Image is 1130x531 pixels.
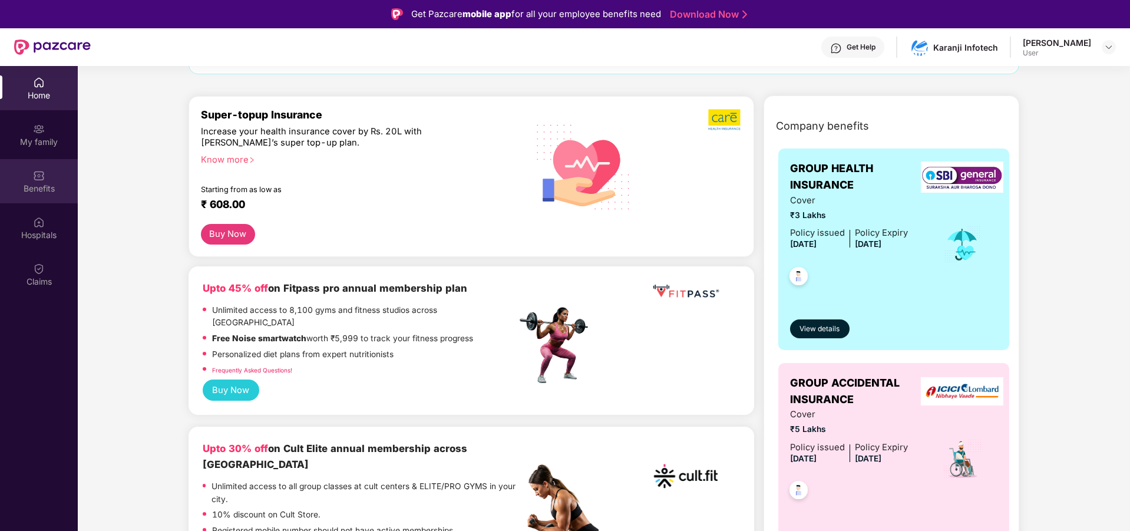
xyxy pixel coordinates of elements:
img: fpp.png [516,304,599,387]
span: [DATE] [790,454,817,463]
span: GROUP HEALTH INSURANCE [790,160,927,194]
div: Policy issued [790,441,845,454]
img: svg+xml;base64,PHN2ZyBpZD0iSG9tZSIgeG1sbnM9Imh0dHA6Ly93d3cudzMub3JnLzIwMDAvc3ZnIiB3aWR0aD0iMjAiIG... [33,77,45,88]
div: [PERSON_NAME] [1023,37,1091,48]
span: Cover [790,194,908,207]
img: svg+xml;base64,PHN2ZyBpZD0iRHJvcGRvd24tMzJ4MzIiIHhtbG5zPSJodHRwOi8vd3d3LnczLm9yZy8yMDAwL3N2ZyIgd2... [1104,42,1114,52]
img: icon [942,438,983,480]
span: ₹5 Lakhs [790,423,908,436]
div: Starting from as low as [201,185,467,193]
img: svg+xml;base64,PHN2ZyBpZD0iSG9zcGl0YWxzIiB4bWxucz0iaHR0cDovL3d3dy53My5vcmcvMjAwMC9zdmciIHdpZHRoPS... [33,216,45,228]
b: on Cult Elite annual membership across [GEOGRAPHIC_DATA] [203,443,467,470]
p: Personalized diet plans from expert nutritionists [212,348,394,361]
div: Policy issued [790,226,845,240]
b: Upto 45% off [203,282,268,294]
strong: Free Noise smartwatch [212,334,306,343]
img: svg+xml;base64,PHN2ZyBpZD0iSGVscC0zMngzMiIgeG1sbnM9Imh0dHA6Ly93d3cudzMub3JnLzIwMDAvc3ZnIiB3aWR0aD... [830,42,842,54]
span: Company benefits [776,118,869,134]
span: [DATE] [790,239,817,249]
div: Know more [201,154,510,163]
div: Karanji Infotech [933,42,998,53]
div: ₹ 608.00 [201,198,505,212]
div: Get Help [847,42,875,52]
div: Super-topup Insurance [201,108,517,121]
img: svg+xml;base64,PHN2ZyB4bWxucz0iaHR0cDovL3d3dy53My5vcmcvMjAwMC9zdmciIHdpZHRoPSI0OC45NDMiIGhlaWdodD... [784,477,813,506]
img: icon [943,225,982,264]
span: right [249,157,255,163]
img: svg+xml;base64,PHN2ZyBpZD0iQ2xhaW0iIHhtbG5zPSJodHRwOi8vd3d3LnczLm9yZy8yMDAwL3N2ZyIgd2lkdGg9IjIwIi... [33,263,45,275]
strong: mobile app [462,8,511,19]
span: [DATE] [855,239,881,249]
div: Policy Expiry [855,226,908,240]
img: svg+xml;base64,PHN2ZyB4bWxucz0iaHR0cDovL3d3dy53My5vcmcvMjAwMC9zdmciIHhtbG5zOnhsaW5rPSJodHRwOi8vd3... [527,109,640,223]
span: ₹3 Lakhs [790,209,908,222]
a: Download Now [670,8,744,21]
b: on Fitpass pro annual membership plan [203,282,467,294]
img: insurerLogo [921,161,1003,193]
div: Get Pazcare for all your employee benefits need [411,7,661,21]
p: Unlimited access to all group classes at cult centers & ELITE/PRO GYMS in your city. [212,480,516,506]
img: svg+xml;base64,PHN2ZyBpZD0iQmVuZWZpdHMiIHhtbG5zPSJodHRwOi8vd3d3LnczLm9yZy8yMDAwL3N2ZyIgd2lkdGg9Ij... [33,170,45,182]
img: karanji%20logo.png [911,39,928,56]
div: Policy Expiry [855,441,908,454]
img: insurerLogo [921,377,1003,406]
img: New Pazcare Logo [14,39,91,55]
span: Cover [790,408,908,421]
p: 10% discount on Cult Store. [212,509,321,522]
span: View details [799,324,840,335]
span: [DATE] [855,454,881,463]
img: Stroke [742,8,747,21]
div: User [1023,48,1091,58]
img: b5dec4f62d2307b9de63beb79f102df3.png [708,108,742,131]
img: svg+xml;base64,PHN2ZyB4bWxucz0iaHR0cDovL3d3dy53My5vcmcvMjAwMC9zdmciIHdpZHRoPSI0OC45NDMiIGhlaWdodD... [784,263,813,292]
button: Buy Now [201,224,255,245]
button: Buy Now [203,380,259,401]
button: View details [790,319,850,338]
b: Upto 30% off [203,443,268,454]
p: worth ₹5,999 to track your fitness progress [212,332,473,345]
p: Unlimited access to 8,100 gyms and fitness studios across [GEOGRAPHIC_DATA] [212,304,516,329]
img: Logo [391,8,403,20]
span: GROUP ACCIDENTAL INSURANCE [790,375,927,408]
img: svg+xml;base64,PHN2ZyB3aWR0aD0iMjAiIGhlaWdodD0iMjAiIHZpZXdCb3g9IjAgMCAyMCAyMCIgZmlsbD0ibm9uZSIgeG... [33,123,45,135]
img: fppp.png [650,281,721,302]
img: cult.png [650,441,721,512]
a: Frequently Asked Questions! [212,367,292,374]
div: Increase your health insurance cover by Rs. 20L with [PERSON_NAME]’s super top-up plan. [201,126,465,149]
